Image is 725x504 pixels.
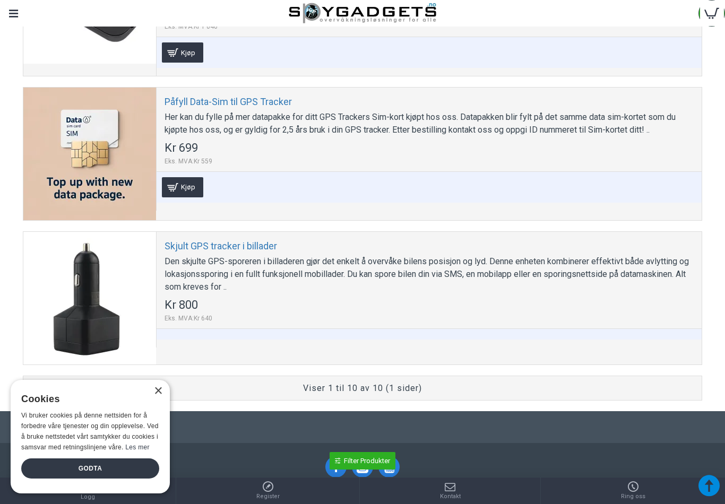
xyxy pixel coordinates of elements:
[165,299,198,311] span: Kr 800
[125,444,149,451] a: Les mer, opens a new window
[23,88,156,220] a: Påfyll Data-Sim til GPS Tracker
[165,111,694,136] div: Her kan du fylle på mer datapakke for ditt GPS Trackers Sim-kort kjøpt hos oss. Datapakken blir f...
[81,493,95,502] span: Logg
[178,184,198,190] span: Kjøp
[165,314,212,323] span: Eks. MVA:Kr 640
[21,412,159,450] span: Vi bruker cookies på denne nettsiden for å forbedre våre tjenester og din opplevelse. Ved å bruke...
[23,232,156,364] a: Skjult GPS tracker i billader
[289,3,436,24] img: SpyGadgets.no
[176,477,359,504] a: Register
[21,458,159,479] div: Godta
[360,477,540,504] a: Kontakt
[178,49,198,56] span: Kjøp
[165,255,694,293] div: Den skjulte GPS-sporeren i billaderen gjør det enkelt å overvåke bilens posisjon og lyd. Denne en...
[621,492,645,501] span: Ring oss
[165,157,212,166] span: Eks. MVA:Kr 559
[29,382,696,395] div: Viser 1 til 10 av 10 (1 sider)
[165,240,277,252] a: Skjult GPS tracker i billader
[165,95,292,108] a: Påfyll Data-Sim til GPS Tracker
[541,477,725,504] a: Ring oss
[165,142,198,154] span: Kr 699
[256,492,280,501] span: Register
[330,452,395,470] a: Filter Produkter
[440,492,461,501] span: Kontakt
[165,22,218,31] span: Eks. MVA:Kr 1 040
[154,387,162,395] div: Close
[21,388,152,411] div: Cookies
